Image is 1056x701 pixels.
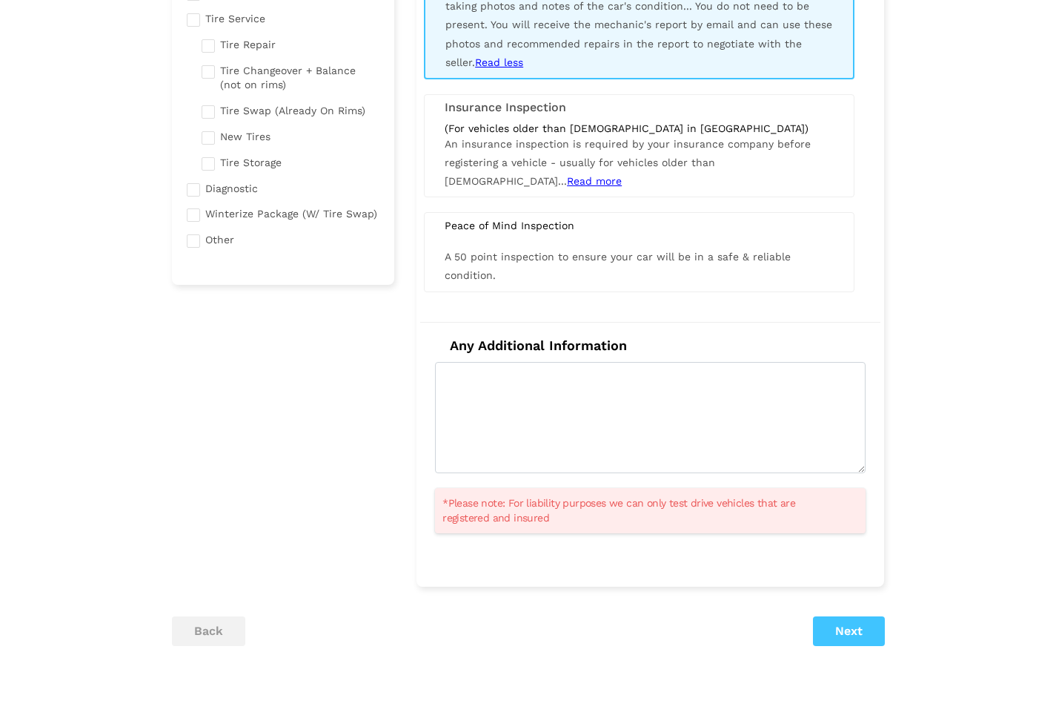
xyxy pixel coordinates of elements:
[434,219,845,232] div: Peace of Mind Inspection
[445,101,834,114] h3: Insurance Inspection
[445,122,834,135] div: (For vehicles older than [DEMOGRAPHIC_DATA] in [GEOGRAPHIC_DATA])
[172,616,245,646] button: back
[435,338,866,354] h4: Any Additional Information
[445,138,811,187] span: An insurance inspection is required by your insurance company before registering a vehicle - usua...
[567,175,622,187] span: Read more
[445,251,791,281] span: A 50 point inspection to ensure your car will be in a safe & reliable condition.
[442,496,840,525] span: *Please note: For liability purposes we can only test drive vehicles that are registered and insured
[475,56,523,68] span: Read less
[813,616,885,646] button: Next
